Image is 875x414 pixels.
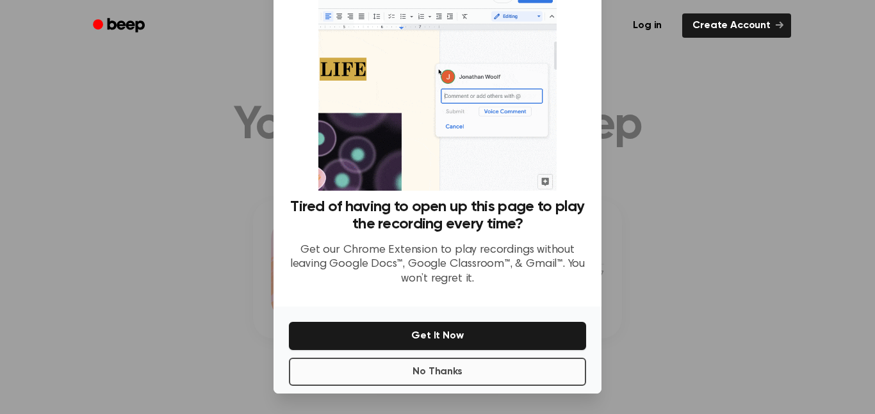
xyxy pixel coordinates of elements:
a: Create Account [682,13,791,38]
a: Beep [84,13,156,38]
button: Get It Now [289,322,586,350]
p: Get our Chrome Extension to play recordings without leaving Google Docs™, Google Classroom™, & Gm... [289,243,586,287]
button: No Thanks [289,358,586,386]
a: Log in [620,11,675,40]
h3: Tired of having to open up this page to play the recording every time? [289,198,586,233]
